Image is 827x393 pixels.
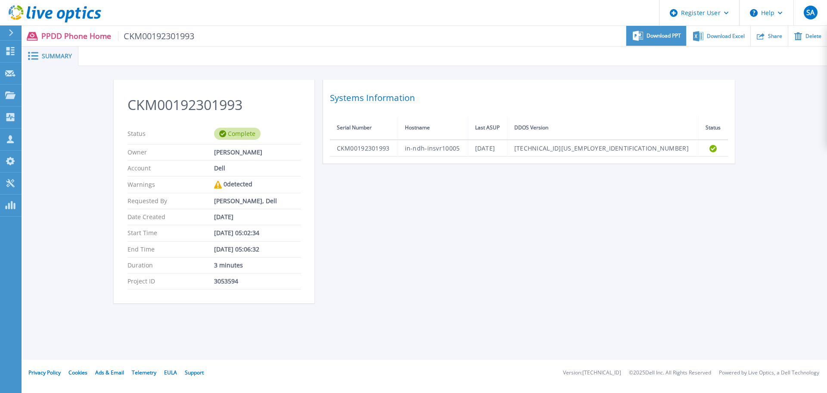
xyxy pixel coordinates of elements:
span: Delete [805,34,821,39]
p: End Time [127,246,214,253]
a: Support [185,369,204,376]
div: [DATE] 05:02:34 [214,230,301,236]
a: Ads & Email [95,369,124,376]
p: Requested By [127,198,214,204]
div: 3053594 [214,278,301,285]
th: Last ASUP [468,116,507,140]
span: Share [768,34,782,39]
li: © 2025 Dell Inc. All Rights Reserved [629,370,711,376]
h2: Systems Information [330,90,728,106]
span: Download Excel [707,34,745,39]
div: Complete [214,128,261,140]
div: [DATE] 05:06:32 [214,246,301,253]
th: Status [698,116,728,140]
td: [TECHNICAL_ID][US_EMPLOYER_IDENTIFICATION_NUMBER] [507,140,698,157]
div: Dell [214,165,301,172]
div: 3 minutes [214,262,301,269]
th: Hostname [398,116,468,140]
td: in-ndh-insvr10005 [398,140,468,157]
span: Download PPT [647,33,681,38]
a: Privacy Policy [28,369,61,376]
p: Date Created [127,214,214,220]
p: Start Time [127,230,214,236]
p: Project ID [127,278,214,285]
span: SA [806,9,815,16]
td: CKM00192301993 [330,140,398,157]
div: [PERSON_NAME] [214,149,301,156]
div: 0 detected [214,181,301,189]
p: Warnings [127,181,214,189]
span: CKM00192301993 [118,31,195,41]
a: Telemetry [132,369,156,376]
span: Summary [42,53,72,59]
a: EULA [164,369,177,376]
td: [DATE] [468,140,507,157]
p: Duration [127,262,214,269]
p: Owner [127,149,214,156]
th: DDOS Version [507,116,698,140]
p: Account [127,165,214,172]
div: [DATE] [214,214,301,220]
h2: CKM00192301993 [127,97,301,113]
th: Serial Number [330,116,398,140]
p: Status [127,128,214,140]
li: Powered by Live Optics, a Dell Technology [719,370,819,376]
li: Version: [TECHNICAL_ID] [563,370,621,376]
p: PPDD Phone Home [41,31,195,41]
div: [PERSON_NAME], Dell [214,198,301,204]
a: Cookies [68,369,87,376]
